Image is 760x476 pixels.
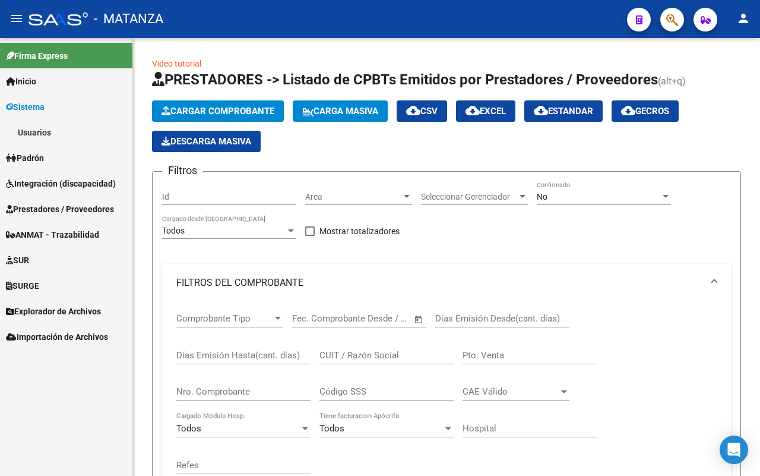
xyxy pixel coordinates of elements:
[456,100,515,122] button: EXCEL
[463,386,559,397] span: CAE Válido
[305,192,401,202] span: Area
[621,106,669,116] span: Gecros
[9,11,24,26] mat-icon: menu
[524,100,603,122] button: Estandar
[319,423,344,434] span: Todos
[176,423,201,434] span: Todos
[736,11,750,26] mat-icon: person
[406,103,420,118] mat-icon: cloud_download
[406,106,438,116] span: CSV
[612,100,679,122] button: Gecros
[6,254,29,267] span: SUR
[152,131,261,152] app-download-masive: Descarga masiva de comprobantes (adjuntos)
[6,49,68,62] span: Firma Express
[6,228,99,241] span: ANMAT - Trazabilidad
[319,224,400,238] span: Mostrar totalizadores
[351,313,408,324] input: Fecha fin
[161,106,274,116] span: Cargar Comprobante
[621,103,635,118] mat-icon: cloud_download
[6,177,116,190] span: Integración (discapacidad)
[720,436,748,464] div: Open Intercom Messenger
[162,226,185,235] span: Todos
[465,103,480,118] mat-icon: cloud_download
[465,106,506,116] span: EXCEL
[152,131,261,152] button: Descarga Masiva
[6,75,36,88] span: Inicio
[6,203,114,216] span: Prestadores / Proveedores
[6,330,108,343] span: Importación de Archivos
[412,313,426,326] button: Open calendar
[152,100,284,122] button: Cargar Comprobante
[176,313,273,324] span: Comprobante Tipo
[161,136,251,147] span: Descarga Masiva
[397,100,447,122] button: CSV
[537,192,547,201] span: No
[6,100,45,114] span: Sistema
[94,6,163,32] span: - MATANZA
[162,162,203,179] h3: Filtros
[293,100,388,122] button: Carga Masiva
[6,152,44,165] span: Padrón
[292,313,340,324] input: Fecha inicio
[534,106,593,116] span: Estandar
[421,192,517,202] span: Seleccionar Gerenciador
[152,59,201,68] a: Video tutorial
[152,71,658,88] span: PRESTADORES -> Listado de CPBTs Emitidos por Prestadores / Proveedores
[176,276,702,289] mat-panel-title: FILTROS DEL COMPROBANTE
[6,305,101,318] span: Explorador de Archivos
[658,75,686,87] span: (alt+q)
[534,103,548,118] mat-icon: cloud_download
[162,264,731,302] mat-expansion-panel-header: FILTROS DEL COMPROBANTE
[302,106,378,116] span: Carga Masiva
[6,279,39,292] span: SURGE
